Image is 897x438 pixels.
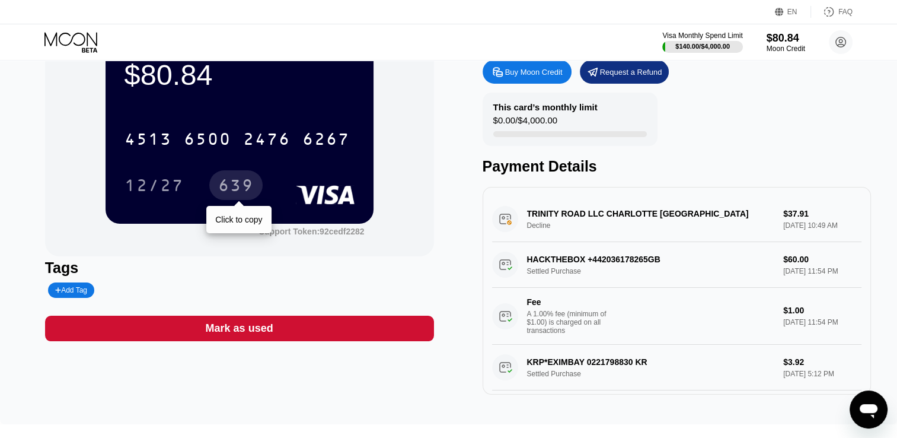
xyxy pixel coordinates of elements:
[600,67,662,77] div: Request a Refund
[527,310,616,335] div: A 1.00% fee (minimum of $1.00) is charged on all transactions
[218,177,254,196] div: 639
[767,32,805,53] div: $80.84Moon Credit
[675,43,730,50] div: $140.00 / $4,000.00
[767,32,805,45] div: $80.84
[775,6,811,18] div: EN
[811,6,853,18] div: FAQ
[55,286,87,294] div: Add Tag
[215,215,262,224] div: Click to copy
[783,318,861,326] div: [DATE] 11:54 PM
[505,67,563,77] div: Buy Moon Credit
[302,131,350,150] div: 6267
[783,306,861,315] div: $1.00
[662,31,742,53] div: Visa Monthly Spend Limit$140.00/$4,000.00
[125,131,172,150] div: 4513
[259,227,365,236] div: Support Token:92cedf2282
[838,8,853,16] div: FAQ
[209,170,263,200] div: 639
[483,158,872,175] div: Payment Details
[125,58,355,91] div: $80.84
[45,316,434,341] div: Mark as used
[787,8,797,16] div: EN
[493,102,598,112] div: This card’s monthly limit
[492,288,862,345] div: FeeA 1.00% fee (minimum of $1.00) is charged on all transactions$1.00[DATE] 11:54 PM
[580,60,669,84] div: Request a Refund
[116,170,193,200] div: 12/27
[243,131,291,150] div: 2476
[527,297,610,307] div: Fee
[184,131,231,150] div: 6500
[125,177,184,196] div: 12/27
[117,124,357,154] div: 4513650024766267
[206,322,273,335] div: Mark as used
[767,45,805,53] div: Moon Credit
[48,283,94,298] div: Add Tag
[45,259,434,277] div: Tags
[850,391,888,429] iframe: Кнопка запуска окна обмена сообщениями
[483,60,572,84] div: Buy Moon Credit
[259,227,365,236] div: Support Token: 92cedf2282
[662,31,742,40] div: Visa Monthly Spend Limit
[493,115,557,131] div: $0.00 / $4,000.00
